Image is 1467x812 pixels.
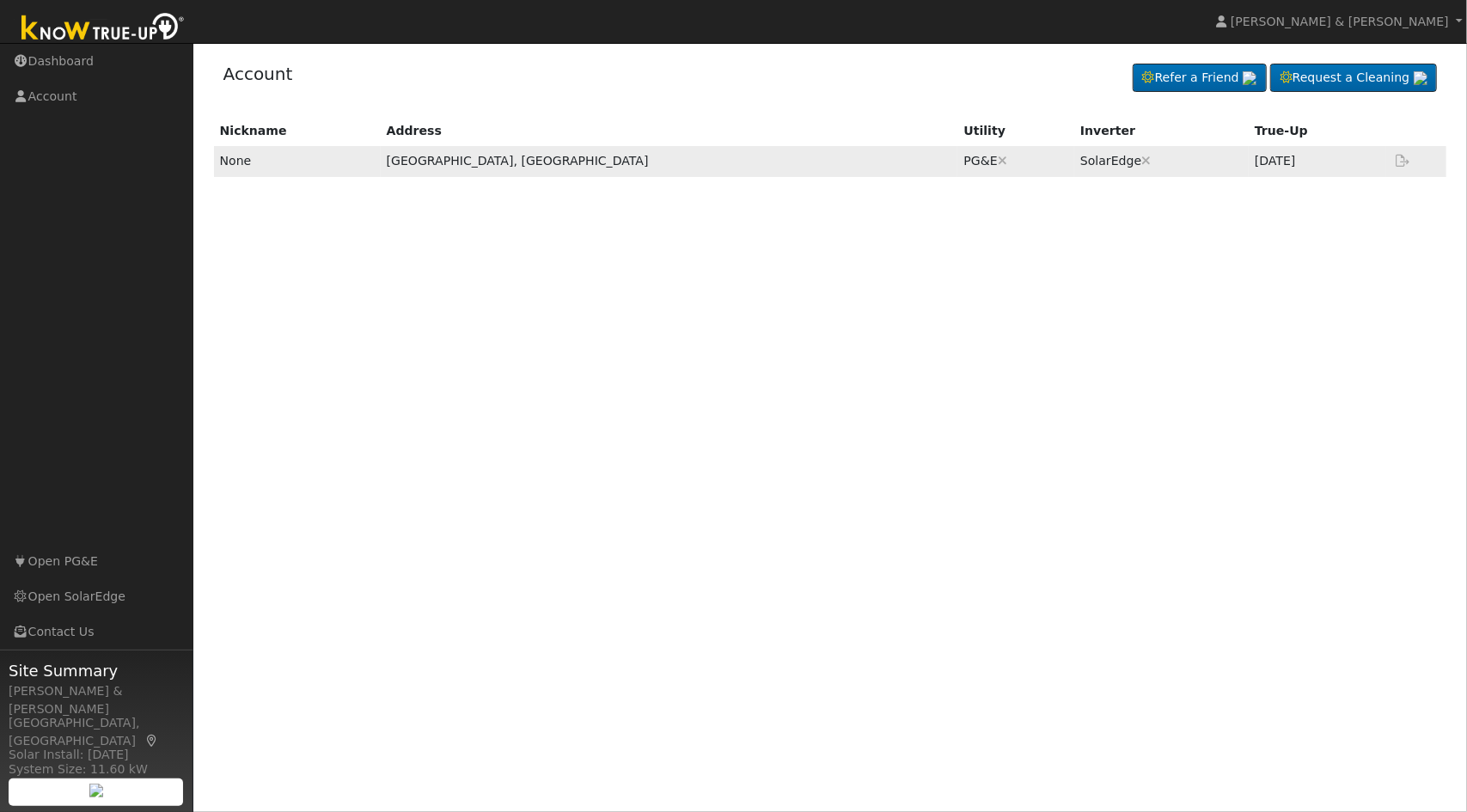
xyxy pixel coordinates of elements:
div: Nickname [220,122,375,140]
div: System Size: 11.60 kW [9,760,184,778]
a: Refer a Friend [1133,64,1267,93]
span: [PERSON_NAME] & [PERSON_NAME] [1231,15,1449,28]
a: Request a Cleaning [1270,64,1437,93]
img: Know True-Up [13,9,193,48]
a: Disconnect [998,154,1007,168]
img: retrieve [1414,71,1427,85]
td: SolarEdge [1074,146,1249,176]
td: [GEOGRAPHIC_DATA], [GEOGRAPHIC_DATA] [381,146,958,176]
img: retrieve [89,784,103,797]
a: Account [223,64,293,84]
a: Export Interval Data [1392,154,1413,168]
img: retrieve [1243,71,1256,85]
div: Address [387,122,952,140]
td: [DATE] [1249,146,1386,176]
a: Disconnect [1141,154,1151,168]
td: None [214,146,381,176]
div: Solar Install: [DATE] [9,746,184,764]
div: Utility [964,122,1068,140]
div: [GEOGRAPHIC_DATA], [GEOGRAPHIC_DATA] [9,714,184,750]
div: [PERSON_NAME] & [PERSON_NAME] [9,682,184,718]
div: True-Up [1255,122,1380,140]
a: Map [144,734,160,748]
span: Site Summary [9,659,184,682]
td: PG&E [957,146,1074,176]
div: Inverter [1080,122,1243,140]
